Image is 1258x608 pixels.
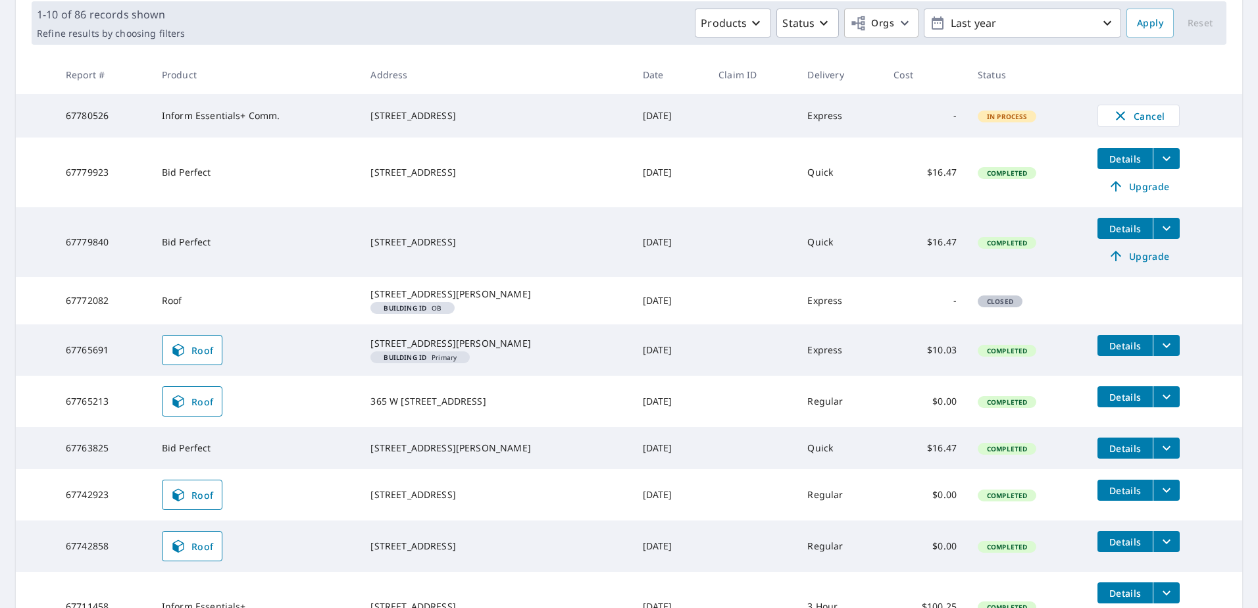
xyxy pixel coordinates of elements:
th: Delivery [797,55,883,94]
td: [DATE] [632,207,708,277]
td: 67763825 [55,427,151,469]
button: filesDropdownBtn-67742923 [1153,480,1180,501]
td: Regular [797,520,883,572]
span: Completed [979,444,1035,453]
span: Orgs [850,15,894,32]
span: Roof [170,342,214,358]
button: Orgs [844,9,918,38]
button: filesDropdownBtn-67763825 [1153,438,1180,459]
th: Cost [883,55,967,94]
button: Apply [1126,9,1174,38]
button: detailsBtn-67711458 [1097,582,1153,603]
a: Roof [162,386,222,417]
th: Product [151,55,361,94]
button: detailsBtn-67765691 [1097,335,1153,356]
button: detailsBtn-67779923 [1097,148,1153,169]
td: - [883,277,967,324]
td: Bid Perfect [151,138,361,207]
button: filesDropdownBtn-67765691 [1153,335,1180,356]
td: Inform Essentials+ Comm. [151,94,361,138]
span: Completed [979,542,1035,551]
button: detailsBtn-67742923 [1097,480,1153,501]
td: Bid Perfect [151,207,361,277]
button: Status [776,9,839,38]
a: Roof [162,480,222,510]
button: Last year [924,9,1121,38]
td: Regular [797,376,883,427]
td: 67765691 [55,324,151,376]
p: Last year [945,12,1099,35]
div: [STREET_ADDRESS] [370,488,621,501]
span: Closed [979,297,1021,306]
td: Roof [151,277,361,324]
a: Upgrade [1097,245,1180,266]
button: filesDropdownBtn-67779923 [1153,148,1180,169]
span: Apply [1137,15,1163,32]
td: 67742858 [55,520,151,572]
td: [DATE] [632,520,708,572]
div: [STREET_ADDRESS] [370,540,621,553]
span: Details [1105,153,1145,165]
button: filesDropdownBtn-67711458 [1153,582,1180,603]
td: Quick [797,138,883,207]
button: detailsBtn-67779840 [1097,218,1153,239]
td: 67772082 [55,277,151,324]
span: Completed [979,491,1035,500]
em: Building ID [384,354,426,361]
td: [DATE] [632,376,708,427]
button: detailsBtn-67742858 [1097,531,1153,552]
span: Roof [170,538,214,554]
a: Upgrade [1097,176,1180,197]
th: Report # [55,55,151,94]
td: 67765213 [55,376,151,427]
span: Completed [979,238,1035,247]
td: [DATE] [632,138,708,207]
div: [STREET_ADDRESS] [370,236,621,249]
span: Details [1105,442,1145,455]
p: 1-10 of 86 records shown [37,7,185,22]
span: Completed [979,168,1035,178]
span: Details [1105,587,1145,599]
td: Express [797,277,883,324]
span: Details [1105,536,1145,548]
p: Refine results by choosing filters [37,28,185,39]
span: Cancel [1111,108,1166,124]
em: Building ID [384,305,426,311]
td: [DATE] [632,277,708,324]
div: [STREET_ADDRESS][PERSON_NAME] [370,288,621,301]
button: filesDropdownBtn-67779840 [1153,218,1180,239]
td: $10.03 [883,324,967,376]
span: Roof [170,393,214,409]
button: detailsBtn-67765213 [1097,386,1153,407]
span: Completed [979,397,1035,407]
td: 67742923 [55,469,151,520]
td: Express [797,324,883,376]
td: $0.00 [883,469,967,520]
td: $0.00 [883,520,967,572]
th: Status [967,55,1087,94]
span: Upgrade [1105,178,1172,194]
td: Quick [797,427,883,469]
button: detailsBtn-67763825 [1097,438,1153,459]
td: [DATE] [632,469,708,520]
span: In Process [979,112,1036,121]
th: Address [360,55,632,94]
div: [STREET_ADDRESS] [370,109,621,122]
div: [STREET_ADDRESS][PERSON_NAME] [370,442,621,455]
div: [STREET_ADDRESS][PERSON_NAME] [370,337,621,350]
td: Regular [797,469,883,520]
span: Details [1105,391,1145,403]
span: Details [1105,340,1145,352]
td: [DATE] [632,324,708,376]
td: $16.47 [883,138,967,207]
td: Express [797,94,883,138]
td: 67779840 [55,207,151,277]
td: $16.47 [883,427,967,469]
td: - [883,94,967,138]
div: 365 W [STREET_ADDRESS] [370,395,621,408]
td: 67780526 [55,94,151,138]
button: Cancel [1097,105,1180,127]
span: Primary [376,354,465,361]
span: Details [1105,222,1145,235]
td: Quick [797,207,883,277]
